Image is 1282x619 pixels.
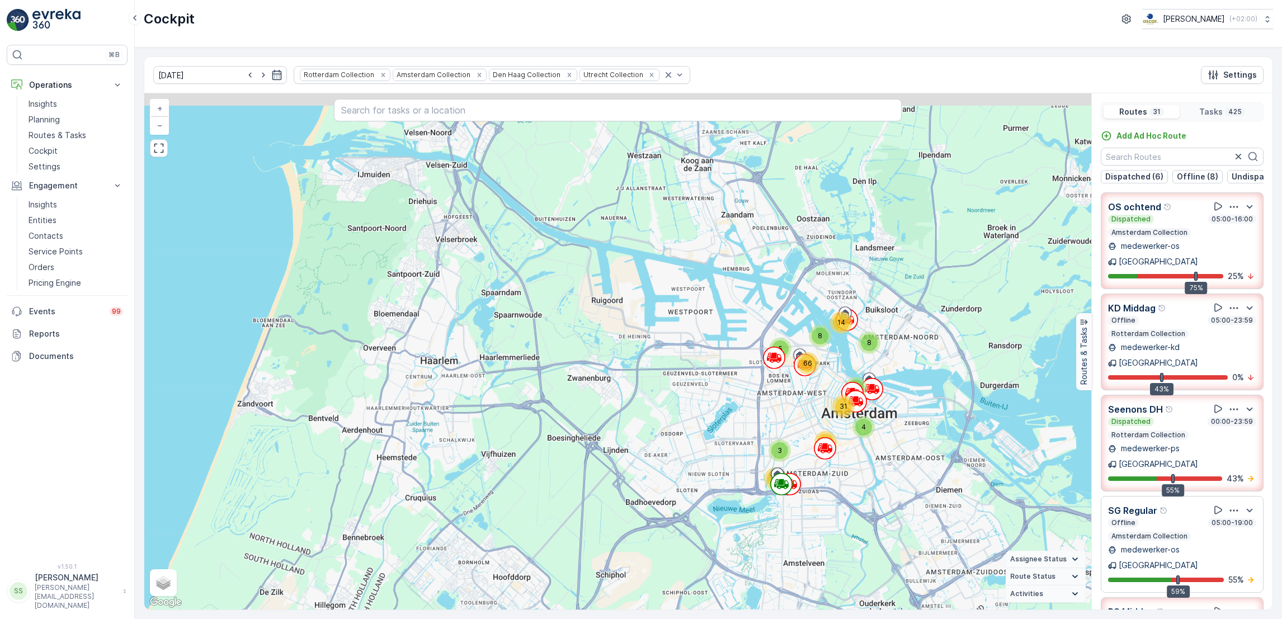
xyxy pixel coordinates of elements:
p: 05:00-23:59 [1210,316,1254,325]
a: Open this area in Google Maps (opens a new window) [147,595,184,609]
img: basis-logo_rgb2x.png [1142,13,1158,25]
div: Help Tooltip Icon [1158,304,1167,313]
button: Operations [7,74,128,96]
a: Events99 [7,300,128,323]
img: Google [147,595,184,609]
p: Pricing Engine [29,277,81,289]
p: Routes & Tasks [1078,327,1090,385]
div: Remove Rotterdam Collection [377,70,389,79]
a: Planning [24,112,128,127]
p: [GEOGRAPHIC_DATA] [1119,256,1198,267]
div: 49 [814,431,837,453]
summary: Route Status [1006,568,1086,585]
a: Zoom In [151,100,168,117]
div: 59% [1167,585,1190,598]
a: Cockpit [24,143,128,159]
p: PS Middag [1108,605,1154,618]
p: Insights [29,98,57,110]
a: Insights [24,197,128,212]
a: Zoom Out [151,117,168,134]
p: Rotterdam Collection [1110,431,1186,440]
p: Cockpit [29,145,58,157]
a: Service Points [24,244,128,259]
p: Service Points [29,246,83,257]
div: 66 [796,352,819,375]
span: Activities [1010,589,1043,598]
p: Rotterdam Collection [1110,329,1186,338]
span: 14 [837,318,845,327]
p: Dispatched [1110,215,1152,224]
span: + [157,103,162,113]
div: Help Tooltip Icon [1163,202,1172,211]
img: logo_light-DOdMpM7g.png [32,9,81,31]
div: Remove Den Haag Collection [563,70,576,79]
p: ( +02:00 ) [1229,15,1257,23]
a: Orders [24,259,128,275]
div: 8 [858,332,880,354]
div: Den Haag Collection [489,69,562,80]
a: Documents [7,345,128,367]
div: 7 [845,377,867,399]
p: Routes & Tasks [29,130,86,141]
p: medewerker-kd [1119,342,1180,353]
div: Remove Amsterdam Collection [473,70,486,79]
span: − [157,120,163,130]
div: 43% [1150,383,1173,395]
p: [PERSON_NAME][EMAIL_ADDRESS][DOMAIN_NAME] [35,583,117,610]
p: medewerker-ps [1119,443,1180,454]
p: [PERSON_NAME] [35,572,117,583]
p: Dispatched [1110,417,1152,426]
button: SS[PERSON_NAME][PERSON_NAME][EMAIL_ADDRESS][DOMAIN_NAME] [7,572,128,610]
span: v 1.50.1 [7,563,128,570]
p: 05:00-16:00 [1210,215,1254,224]
p: 00:00-23:59 [1210,417,1254,426]
p: ⌘B [109,50,120,59]
div: 5 [769,338,791,360]
p: [GEOGRAPHIC_DATA] [1119,459,1198,470]
div: 14 [830,311,852,334]
div: 4 [852,416,875,438]
p: Planning [29,114,60,125]
a: Layers [151,570,176,595]
p: Seenons DH [1108,403,1163,416]
p: 425 [1227,107,1243,116]
p: Insights [29,199,57,210]
input: Search for tasks or a location [334,99,902,121]
button: Settings [1201,66,1264,84]
div: Rotterdam Collection [300,69,376,80]
a: Pricing Engine [24,275,128,291]
a: Add Ad Hoc Route [1101,130,1186,141]
summary: Activities [1006,585,1086,603]
p: Amsterdam Collection [1110,228,1189,237]
p: medewerker-os [1119,544,1180,555]
span: 66 [803,359,812,367]
p: OS ochtend [1108,200,1161,214]
summary: Assignee Status [1006,551,1086,568]
div: 31 [832,395,855,418]
input: Search Routes [1101,148,1264,166]
p: Settings [1223,69,1257,81]
p: Documents [29,351,123,362]
span: Assignee Status [1010,555,1067,564]
span: 3 [777,446,782,455]
span: 8 [818,332,822,340]
button: Engagement [7,174,128,197]
p: 43 % [1227,473,1244,484]
p: Orders [29,262,54,273]
a: Reports [7,323,128,345]
button: Dispatched (6) [1101,170,1168,183]
p: Offline (8) [1177,171,1218,182]
div: 55% [1162,484,1184,497]
p: 05:00-19:00 [1210,518,1254,527]
img: logo [7,9,29,31]
p: KD Middag [1108,301,1156,315]
p: Settings [29,161,60,172]
div: 75% [1185,282,1208,294]
p: Tasks [1199,106,1223,117]
p: 25 % [1228,271,1244,282]
p: Engagement [29,180,105,191]
span: 8 [867,338,871,347]
p: SG Regular [1108,504,1157,517]
p: Reports [29,328,123,339]
span: 5 [779,344,783,353]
